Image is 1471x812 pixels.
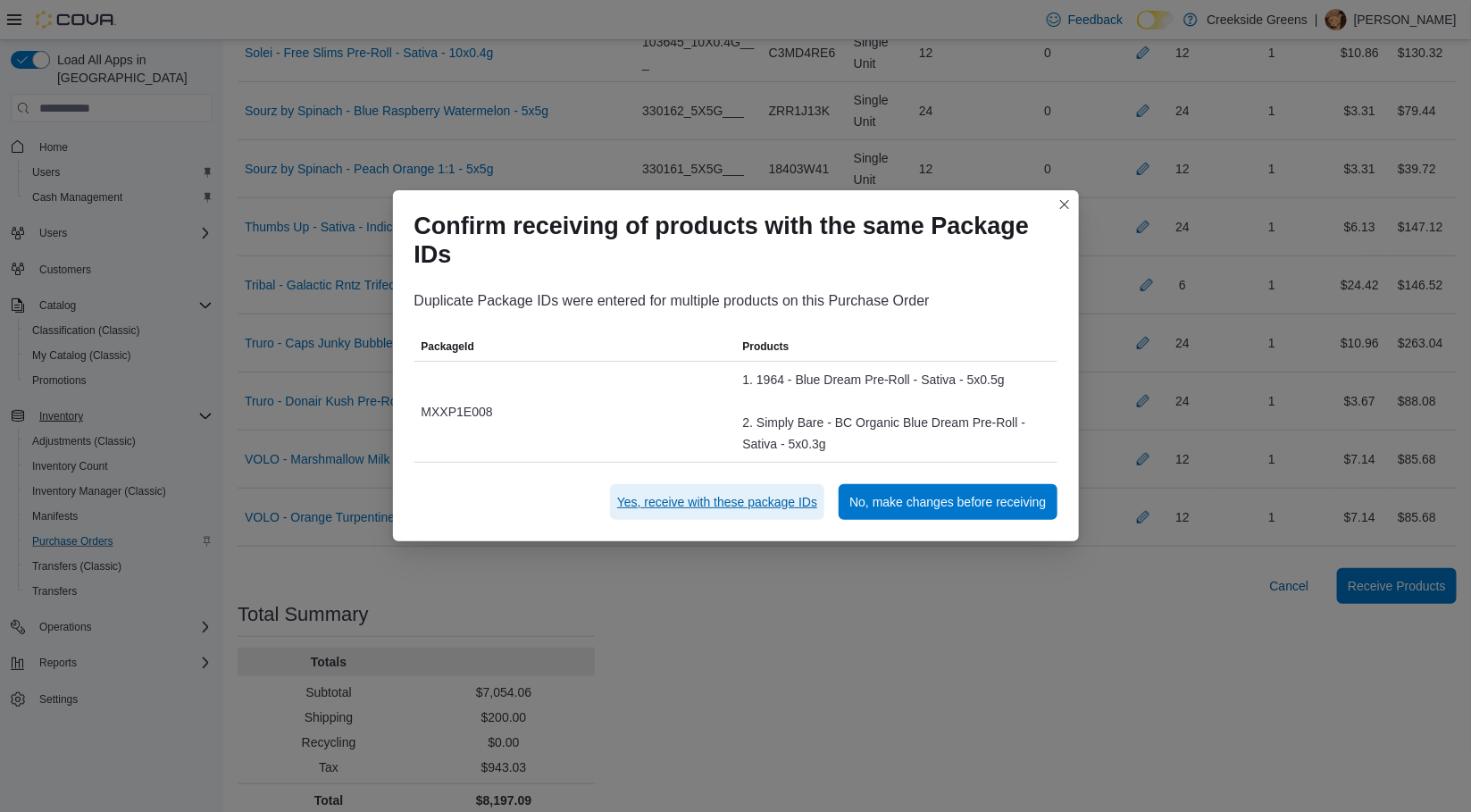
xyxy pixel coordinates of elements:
[422,339,474,354] span: PackageId
[849,493,1046,511] span: No, make changes before receiving
[743,339,790,354] span: Products
[839,484,1057,520] button: No, make changes before receiving
[1054,194,1075,215] button: Closes this modal window
[743,412,1050,455] div: 2. Simply Bare - BC Organic Blue Dream Pre-Roll - Sativa - 5x0.3g
[743,369,1050,390] div: 1. 1964 - Blue Dream Pre-Roll - Sativa - 5x0.5g
[610,484,824,520] button: Yes, receive with these package IDs
[617,493,817,511] span: Yes, receive with these package IDs
[422,401,493,423] span: MXXP1E008
[414,212,1043,269] h1: Confirm receiving of products with the same Package IDs
[414,290,1057,312] div: Duplicate Package IDs were entered for multiple products on this Purchase Order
